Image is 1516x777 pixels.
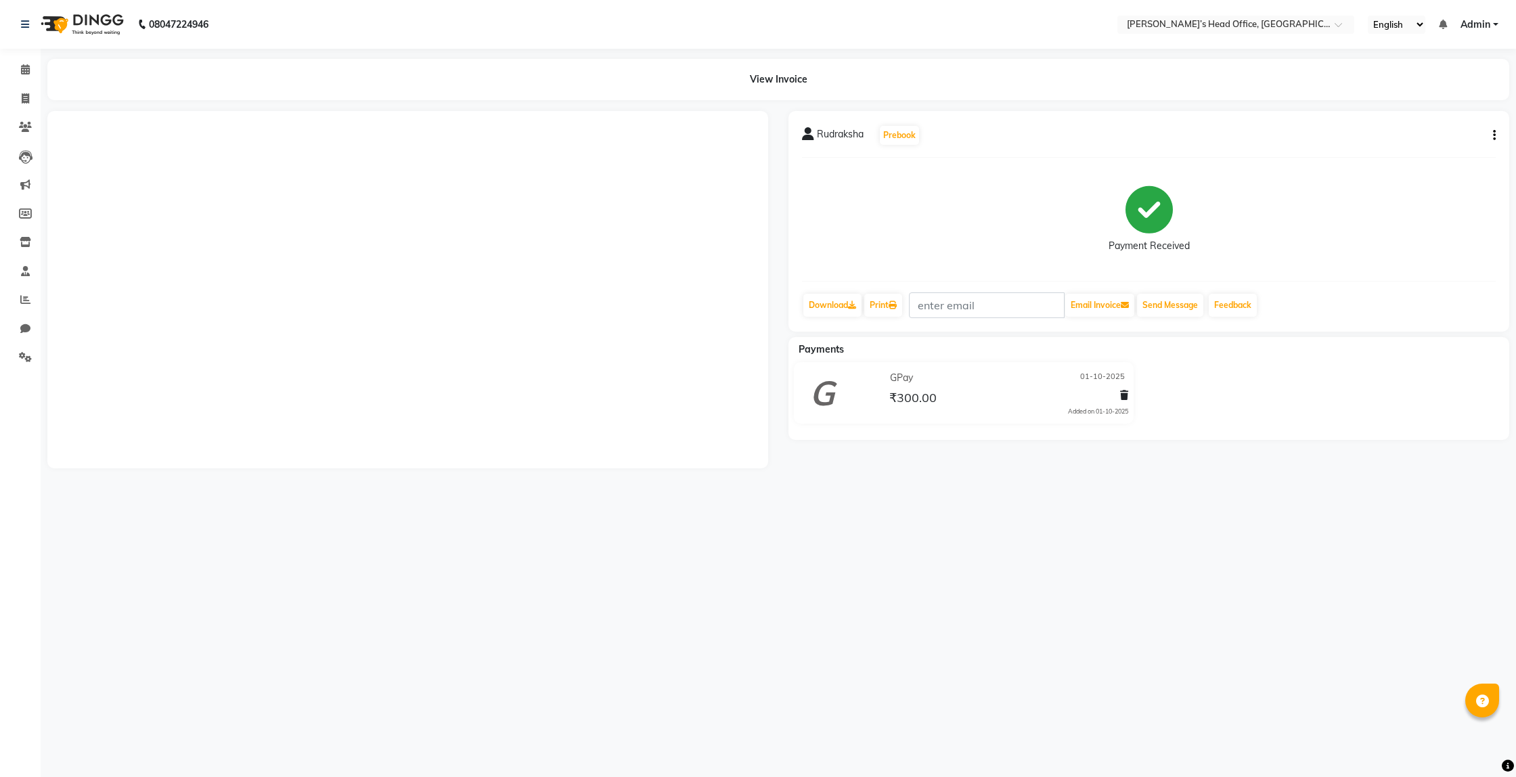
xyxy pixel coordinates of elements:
[890,371,913,385] span: GPay
[1461,18,1490,32] span: Admin
[864,294,902,317] a: Print
[149,5,208,43] b: 08047224946
[47,59,1509,100] div: View Invoice
[1209,294,1257,317] a: Feedback
[880,126,919,145] button: Prebook
[1137,294,1203,317] button: Send Message
[909,292,1065,318] input: enter email
[1459,723,1502,763] iframe: chat widget
[1065,294,1134,317] button: Email Invoice
[803,294,862,317] a: Download
[1109,239,1190,253] div: Payment Received
[889,390,937,409] span: ₹300.00
[1068,407,1128,416] div: Added on 01-10-2025
[35,5,127,43] img: logo
[799,343,844,355] span: Payments
[1080,371,1125,385] span: 01-10-2025
[817,127,864,146] span: Rudraksha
